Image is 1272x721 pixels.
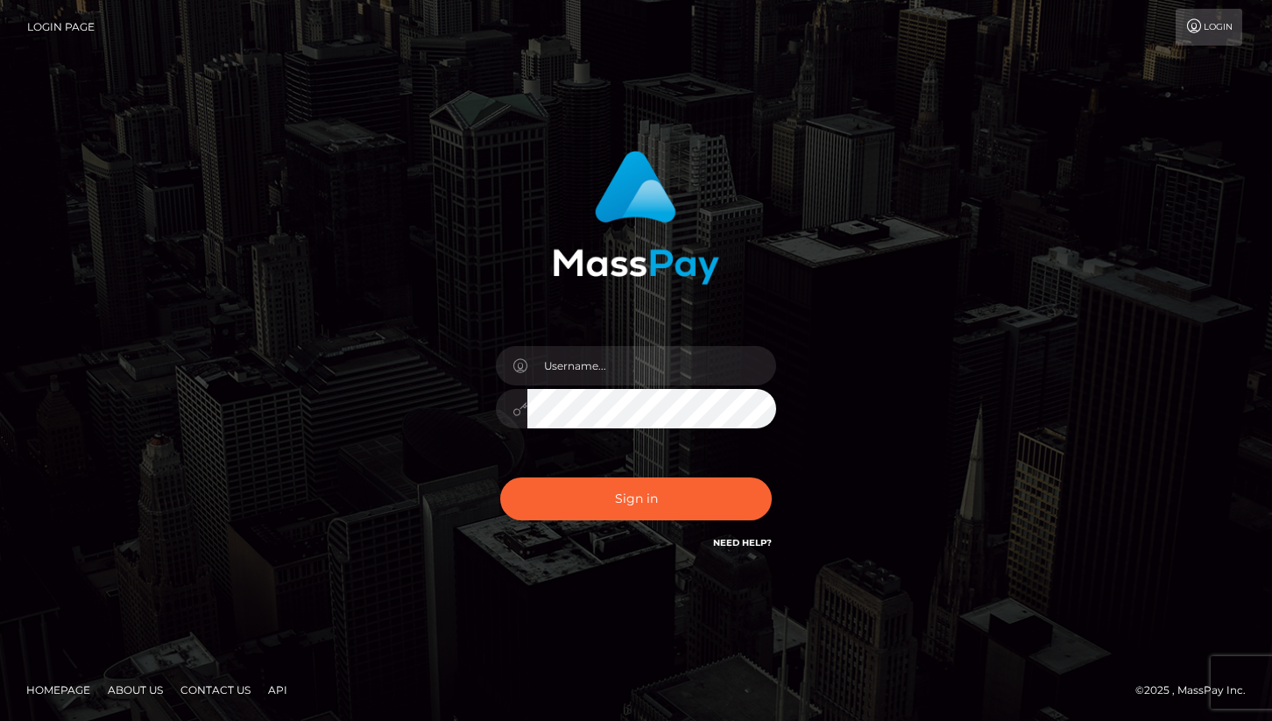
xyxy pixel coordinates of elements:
a: API [261,676,294,703]
a: Contact Us [173,676,258,703]
a: Need Help? [713,537,772,548]
button: Sign in [500,477,772,520]
input: Username... [527,346,776,385]
a: About Us [101,676,170,703]
a: Homepage [19,676,97,703]
a: Login Page [27,9,95,46]
div: © 2025 , MassPay Inc. [1135,681,1259,700]
a: Login [1176,9,1242,46]
img: MassPay Login [553,151,719,285]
